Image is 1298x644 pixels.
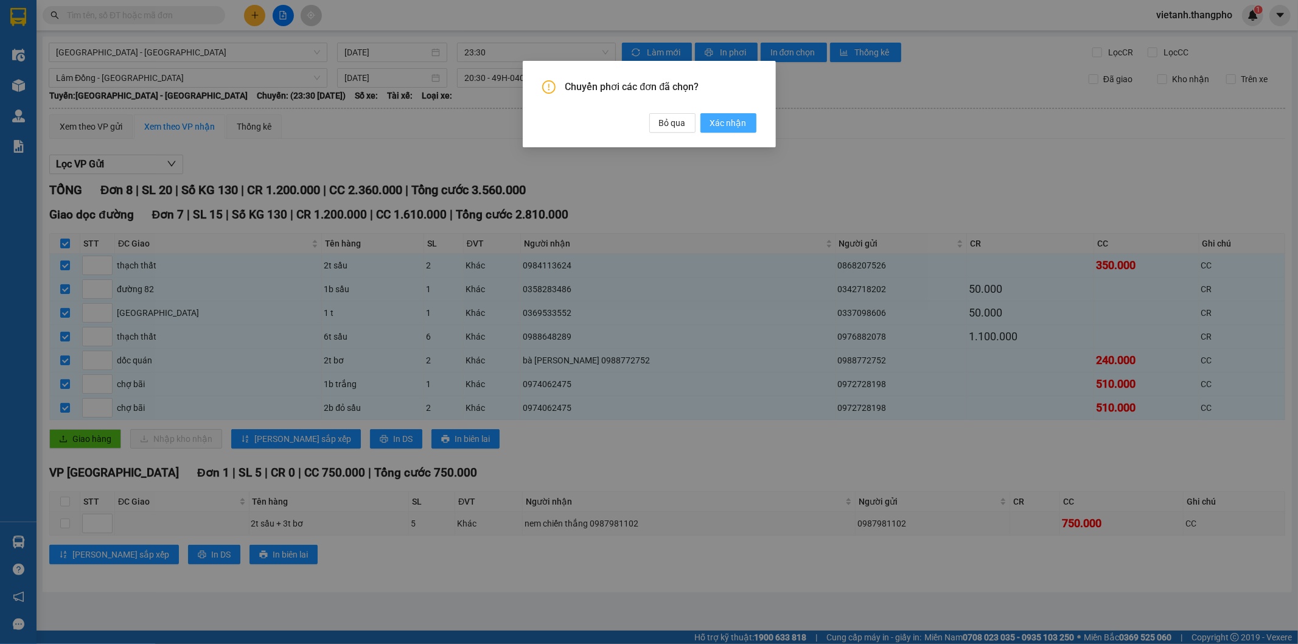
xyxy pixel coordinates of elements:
[710,116,747,130] span: Xác nhận
[542,80,556,94] span: exclamation-circle
[649,113,696,133] button: Bỏ qua
[700,113,756,133] button: Xác nhận
[659,116,686,130] span: Bỏ qua
[565,80,756,94] span: Chuyển phơi các đơn đã chọn?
